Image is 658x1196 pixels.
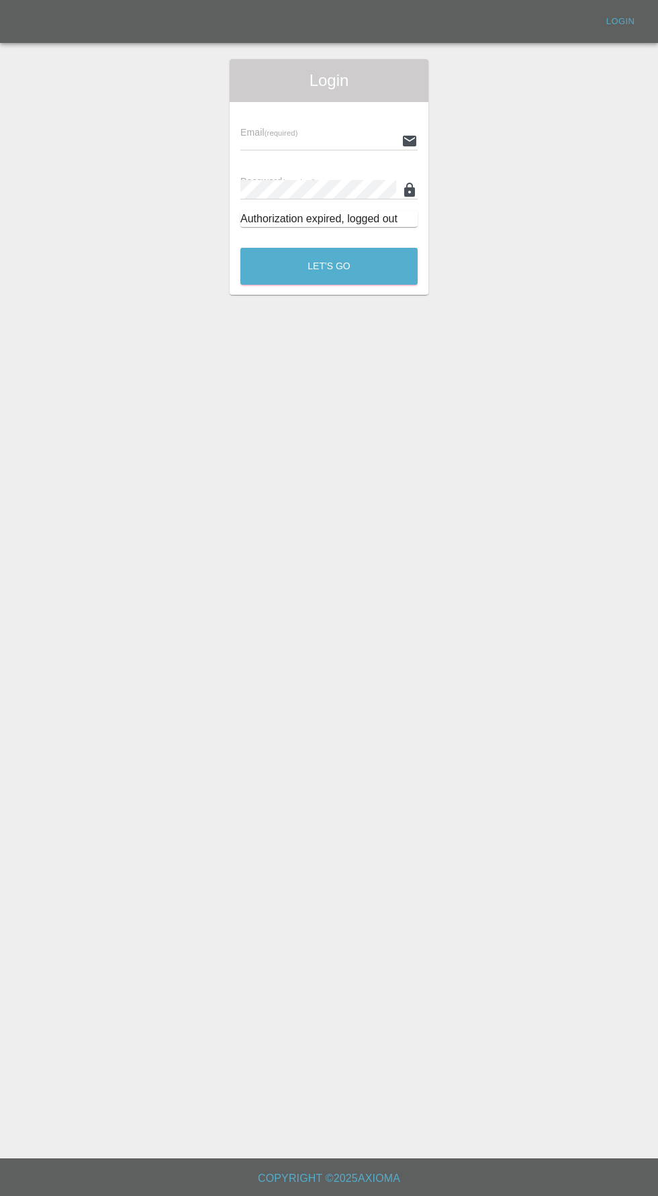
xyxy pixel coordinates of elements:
span: Login [240,70,418,91]
button: Let's Go [240,248,418,285]
small: (required) [265,129,298,137]
h6: Copyright © 2025 Axioma [11,1169,647,1188]
div: Authorization expired, logged out [240,211,418,227]
a: Login [599,11,642,32]
small: (required) [283,178,316,186]
span: Email [240,127,297,138]
span: Password [240,176,316,187]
